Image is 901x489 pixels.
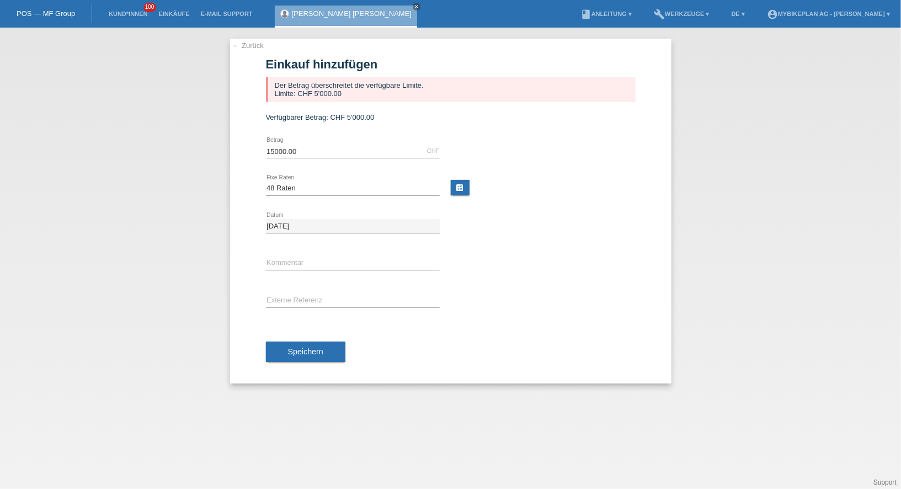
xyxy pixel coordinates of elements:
[767,9,778,20] i: account_circle
[654,9,665,20] i: build
[330,113,375,121] span: CHF 5'000.00
[288,347,323,356] span: Speichern
[873,479,897,486] a: Support
[414,4,419,9] i: close
[266,57,636,71] h1: Einkauf hinzufügen
[153,10,195,17] a: Einkäufe
[143,3,157,12] span: 100
[451,180,470,195] a: calculate
[761,10,895,17] a: account_circleMybikeplan AG - [PERSON_NAME] ▾
[413,3,420,10] a: close
[427,147,440,154] div: CHF
[575,10,637,17] a: bookAnleitung ▾
[456,183,465,192] i: calculate
[266,342,345,363] button: Speichern
[726,10,750,17] a: DE ▾
[266,77,636,102] div: Der Betrag überschreitet die verfügbare Limite. Limite: CHF 5'000.00
[292,9,412,18] a: [PERSON_NAME] [PERSON_NAME]
[233,41,264,50] a: ← Zurück
[648,10,715,17] a: buildWerkzeuge ▾
[266,113,328,121] span: Verfügbarer Betrag:
[103,10,153,17] a: Kund*innen
[17,9,75,18] a: POS — MF Group
[580,9,591,20] i: book
[195,10,258,17] a: E-Mail Support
